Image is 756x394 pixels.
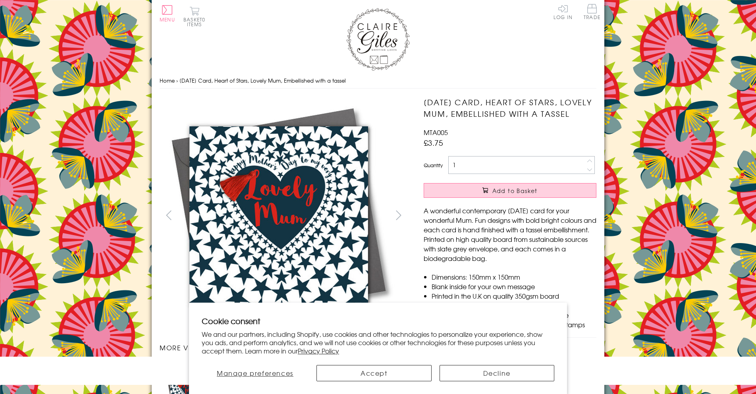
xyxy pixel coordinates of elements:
[492,187,538,195] span: Add to Basket
[183,6,205,27] button: Basket0 items
[160,16,175,23] span: Menu
[202,330,554,355] p: We and our partners, including Shopify, use cookies and other technologies to personalize your ex...
[160,206,177,224] button: prev
[217,368,293,378] span: Manage preferences
[160,97,398,335] img: Mother's Day Card, Heart of Stars, Lovely Mum, Embellished with a tassel
[298,346,339,355] a: Privacy Policy
[424,183,596,198] button: Add to Basket
[202,365,309,381] button: Manage preferences
[432,301,596,310] li: Comes wrapped in Compostable bag
[432,272,596,282] li: Dimensions: 150mm x 150mm
[432,282,596,291] li: Blank inside for your own message
[584,4,600,19] span: Trade
[424,97,596,120] h1: [DATE] Card, Heart of Stars, Lovely Mum, Embellished with a tassel
[160,77,175,84] a: Home
[346,8,410,71] img: Claire Giles Greetings Cards
[160,5,175,22] button: Menu
[424,206,596,263] p: A wonderful contemporary [DATE] card for your wonderful Mum. Fun designs with bold bright colours...
[160,343,408,352] h3: More views
[202,315,554,326] h2: Cookie consent
[440,365,555,381] button: Decline
[176,77,178,84] span: ›
[316,365,432,381] button: Accept
[553,4,573,19] a: Log In
[160,73,596,89] nav: breadcrumbs
[187,16,205,28] span: 0 items
[584,4,600,21] a: Trade
[179,77,346,84] span: [DATE] Card, Heart of Stars, Lovely Mum, Embellished with a tassel
[424,137,443,148] span: £3.75
[408,97,646,335] img: Mother's Day Card, Heart of Stars, Lovely Mum, Embellished with a tassel
[424,127,448,137] span: MTA005
[390,206,408,224] button: next
[424,162,443,169] label: Quantity
[432,291,596,301] li: Printed in the U.K on quality 350gsm board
